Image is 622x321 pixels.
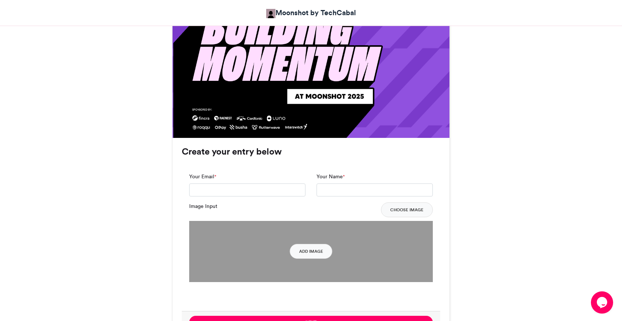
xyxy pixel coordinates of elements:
label: Image Input [189,202,217,210]
label: Your Email [189,173,216,181]
button: Add Image [290,244,332,259]
iframe: chat widget [591,291,615,314]
label: Your Name [317,173,345,181]
a: Moonshot by TechCabal [266,7,356,18]
button: Choose Image [381,202,433,217]
h3: Create your entry below [182,147,440,156]
img: Moonshot by TechCabal [266,9,275,18]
